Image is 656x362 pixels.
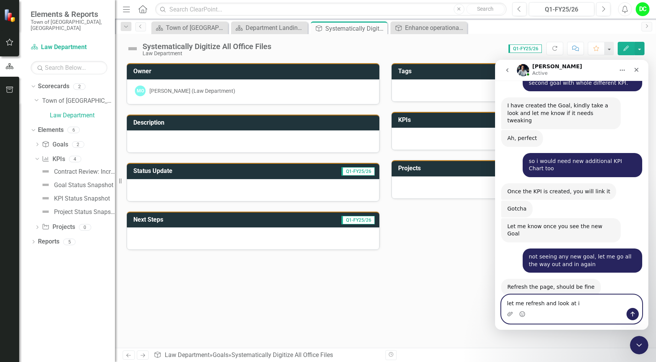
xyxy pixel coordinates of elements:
div: [PERSON_NAME] (Law Department) [149,87,235,95]
div: Department Landing Page [246,23,306,33]
a: Enhance operational effectiveness and efficiency. [392,23,465,33]
button: Q1-FY25/26 [529,2,594,16]
div: » » [154,351,380,360]
div: Systematically Digitize All Office Files [325,24,385,33]
img: Not Defined [41,207,50,216]
h3: Next Steps [133,216,246,223]
a: Law Department [50,111,115,120]
span: Search [477,6,494,12]
a: Law Department [165,351,210,359]
div: 4 [69,156,81,162]
img: ClearPoint Strategy [4,9,17,22]
small: Town of [GEOGRAPHIC_DATA], [GEOGRAPHIC_DATA] [31,19,107,31]
div: Contract Review: Increase the contract turnaround time to 90% [DATE] or less by [DATE]. [54,168,115,175]
img: Not Defined [41,194,50,203]
div: Town of [GEOGRAPHIC_DATA] Page [166,23,226,33]
a: KPIs [42,155,65,164]
div: Goal Status Snapshot [54,182,113,189]
div: Q1-FY25/26 [531,5,592,14]
input: Search ClearPoint... [155,3,507,16]
h3: Description [133,119,376,126]
div: Project Status Snapshot [54,209,115,216]
h3: Owner [133,68,376,75]
a: Projects [42,223,75,232]
a: Project Status Snapshot [39,206,115,218]
img: Not Defined [126,43,139,55]
div: KPI Status Snapshot [54,195,110,202]
img: Not Defined [41,167,50,176]
div: Systematically Digitize All Office Files [231,351,333,359]
button: DC [636,2,649,16]
span: Elements & Reports [31,10,107,19]
div: MO [135,86,146,96]
div: 6 [67,127,80,133]
a: Town of [GEOGRAPHIC_DATA] [42,97,115,105]
div: Law Department [143,51,271,56]
h3: Projects [398,165,640,172]
input: Search Below... [31,61,107,74]
div: 5 [63,239,75,245]
a: KPI Status Snapshot [39,192,110,204]
a: Scorecards [38,82,69,91]
a: Contract Review: Increase the contract turnaround time to 90% [DATE] or less by [DATE]. [39,165,115,178]
div: Enhance operational effectiveness and efficiency. [405,23,465,33]
h3: KPIs [398,117,640,123]
a: Goals [213,351,228,359]
div: Systematically Digitize All Office Files [143,42,271,51]
img: Not Defined [41,180,50,189]
span: Q1-FY25/26 [341,167,375,176]
iframe: Intercom live chat [495,60,648,330]
div: 2 [73,83,85,90]
button: Search [466,4,505,15]
iframe: Intercom live chat [630,336,648,354]
h3: Status Update [133,168,263,174]
a: Law Department [31,43,107,52]
span: Q1-FY25/26 [341,216,375,224]
span: Q1-FY25/26 [508,44,542,53]
a: Town of [GEOGRAPHIC_DATA] Page [153,23,226,33]
div: 0 [79,224,91,230]
a: Elements [38,126,64,135]
a: Department Landing Page [233,23,306,33]
h3: Tags [398,68,640,75]
a: Reports [38,237,59,246]
a: Goal Status Snapshot [39,179,113,191]
a: Goals [42,140,68,149]
div: 2 [72,141,84,148]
